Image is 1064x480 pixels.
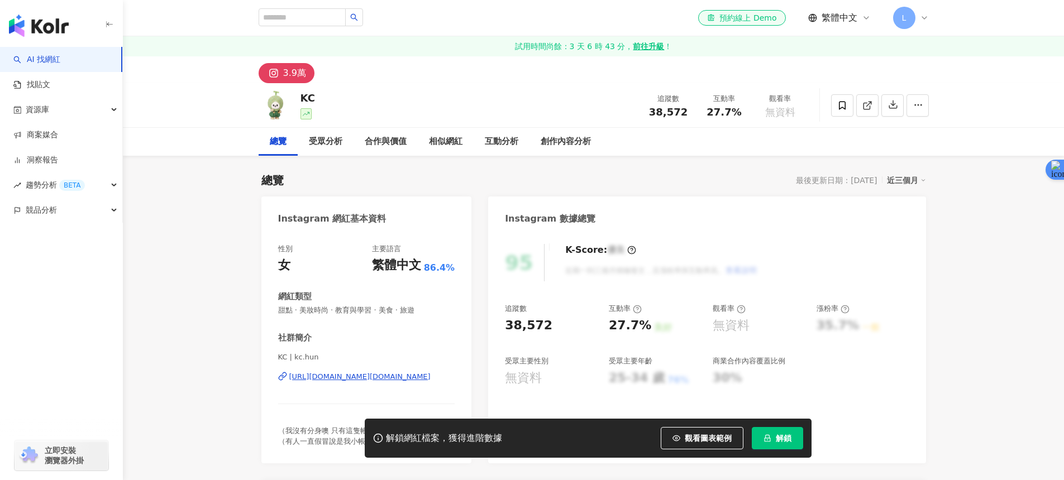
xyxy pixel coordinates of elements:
div: 38,572 [505,317,552,334]
div: 繁體中文 [372,257,421,274]
div: 主要語言 [372,244,401,254]
img: KOL Avatar [259,89,292,122]
div: Instagram 網紅基本資料 [278,213,387,225]
span: 27.7% [707,107,741,118]
span: 競品分析 [26,198,57,223]
div: 互動率 [609,304,642,314]
div: 近三個月 [887,173,926,188]
div: 互動分析 [485,135,518,148]
div: 3.9萬 [283,65,306,81]
span: 38,572 [649,106,688,118]
a: chrome extension立即安裝 瀏覽器外掛 [15,440,108,471]
a: 找貼文 [13,79,50,90]
div: 受眾主要年齡 [609,356,652,366]
span: 資源庫 [26,97,49,122]
div: 網紅類型 [278,291,312,303]
div: 相似網紅 [429,135,462,148]
div: [URL][DOMAIN_NAME][DOMAIN_NAME] [289,372,431,382]
div: 合作與價值 [365,135,407,148]
div: 社群簡介 [278,332,312,344]
img: logo [9,15,69,37]
span: search [350,13,358,21]
a: 預約線上 Demo [698,10,785,26]
div: 女 [278,257,290,274]
div: K-Score : [565,244,636,256]
div: 創作內容分析 [541,135,591,148]
div: KC [300,91,315,105]
img: chrome extension [18,447,40,464]
span: 甜點 · 美妝時尚 · 教育與學習 · 美食 · 旅遊 [278,305,455,315]
div: 互動率 [703,93,746,104]
div: 解鎖網紅檔案，獲得進階數據 [386,433,502,444]
div: 追蹤數 [647,93,690,104]
div: 受眾主要性別 [505,356,548,366]
div: 預約線上 Demo [707,12,776,23]
span: 86.4% [424,262,455,274]
div: 總覽 [261,172,284,188]
span: lock [764,434,771,442]
div: 觀看率 [713,304,746,314]
span: 無資料 [765,107,795,118]
div: 無資料 [505,369,542,387]
button: 解鎖 [752,427,803,449]
a: 試用時間尚餘：3 天 6 時 43 分，前往升級！ [123,36,1064,56]
strong: 前往升級 [633,41,664,52]
span: 觀看圖表範例 [685,434,732,443]
div: 總覽 [270,135,287,148]
a: searchAI 找網紅 [13,54,60,65]
div: BETA [59,180,85,191]
div: 性別 [278,244,293,254]
span: 立即安裝 瀏覽器外掛 [45,445,84,465]
button: 觀看圖表範例 [661,427,743,449]
div: Instagram 數據總覽 [505,213,595,225]
span: 解鎖 [776,434,791,443]
span: L [902,12,906,24]
div: 27.7% [609,317,651,334]
div: 最後更新日期：[DATE] [796,176,877,185]
span: rise [13,181,21,189]
a: 商案媒合 [13,129,58,141]
button: 3.9萬 [259,63,314,83]
a: 洞察報告 [13,155,58,166]
a: [URL][DOMAIN_NAME][DOMAIN_NAME] [278,372,455,382]
div: 觀看率 [759,93,801,104]
span: 趨勢分析 [26,172,85,198]
div: 受眾分析 [309,135,342,148]
div: 商業合作內容覆蓋比例 [713,356,785,366]
div: 漲粉率 [817,304,850,314]
span: KC | kc.hun [278,352,455,362]
span: 繁體中文 [822,12,857,24]
div: 追蹤數 [505,304,527,314]
div: 無資料 [713,317,750,334]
